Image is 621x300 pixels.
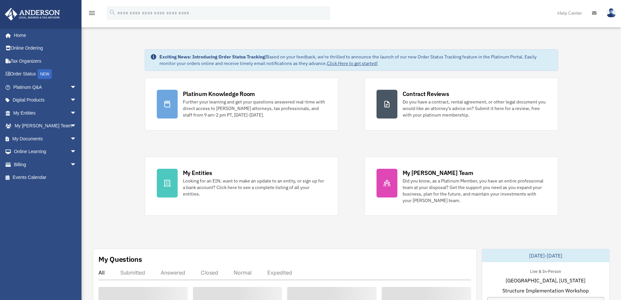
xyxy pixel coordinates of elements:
span: arrow_drop_down [70,81,83,94]
a: Home [5,29,83,42]
a: Click Here to get started! [327,60,378,66]
i: menu [88,9,96,17]
div: NEW [37,69,52,79]
a: Platinum Q&Aarrow_drop_down [5,81,86,94]
div: Submitted [120,269,145,276]
a: My [PERSON_NAME] Team Did you know, as a Platinum Member, you have an entire professional team at... [364,157,558,216]
div: Answered [161,269,185,276]
div: Platinum Knowledge Room [183,90,255,98]
a: menu [88,11,96,17]
div: My Questions [98,254,142,264]
a: Order StatusNEW [5,68,86,81]
div: Closed [201,269,218,276]
div: My Entities [183,169,212,177]
a: My [PERSON_NAME] Teamarrow_drop_down [5,119,86,133]
a: Tax Organizers [5,55,86,68]
a: My Entities Looking for an EIN, want to make an update to an entity, or sign up for a bank accoun... [145,157,338,216]
div: [DATE]-[DATE] [482,249,609,262]
span: arrow_drop_down [70,145,83,159]
a: Contract Reviews Do you have a contract, rental agreement, or other legal document you would like... [364,78,558,131]
div: Contract Reviews [403,90,449,98]
div: Normal [234,269,252,276]
a: Events Calendar [5,171,86,184]
a: Online Learningarrow_drop_down [5,145,86,158]
span: arrow_drop_down [70,158,83,171]
strong: Exciting News: Introducing Order Status Tracking! [159,54,266,60]
div: Did you know, as a Platinum Member, you have an entire professional team at your disposal? Get th... [403,178,546,204]
a: Billingarrow_drop_down [5,158,86,171]
div: My [PERSON_NAME] Team [403,169,473,177]
div: Looking for an EIN, want to make an update to an entity, or sign up for a bank account? Click her... [183,178,326,197]
div: All [98,269,105,276]
a: Digital Productsarrow_drop_down [5,94,86,107]
a: Platinum Knowledge Room Further your learning and get your questions answered real-time with dire... [145,78,338,131]
span: arrow_drop_down [70,106,83,120]
div: Further your learning and get your questions answered real-time with direct access to [PERSON_NAM... [183,99,326,118]
a: My Documentsarrow_drop_down [5,132,86,145]
span: Structure Implementation Workshop [502,287,589,294]
span: arrow_drop_down [70,132,83,146]
div: Expedited [267,269,292,276]
div: Live & In-Person [525,267,566,274]
span: arrow_drop_down [70,119,83,133]
img: User Pic [606,8,616,18]
div: Do you have a contract, rental agreement, or other legal document you would like an attorney's ad... [403,99,546,118]
span: arrow_drop_down [70,94,83,107]
div: Based on your feedback, we're thrilled to announce the launch of our new Order Status Tracking fe... [159,54,553,67]
a: Online Ordering [5,42,86,55]
span: [GEOGRAPHIC_DATA], [US_STATE] [506,276,585,284]
img: Anderson Advisors Platinum Portal [3,8,62,21]
i: search [109,9,116,16]
a: My Entitiesarrow_drop_down [5,106,86,119]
